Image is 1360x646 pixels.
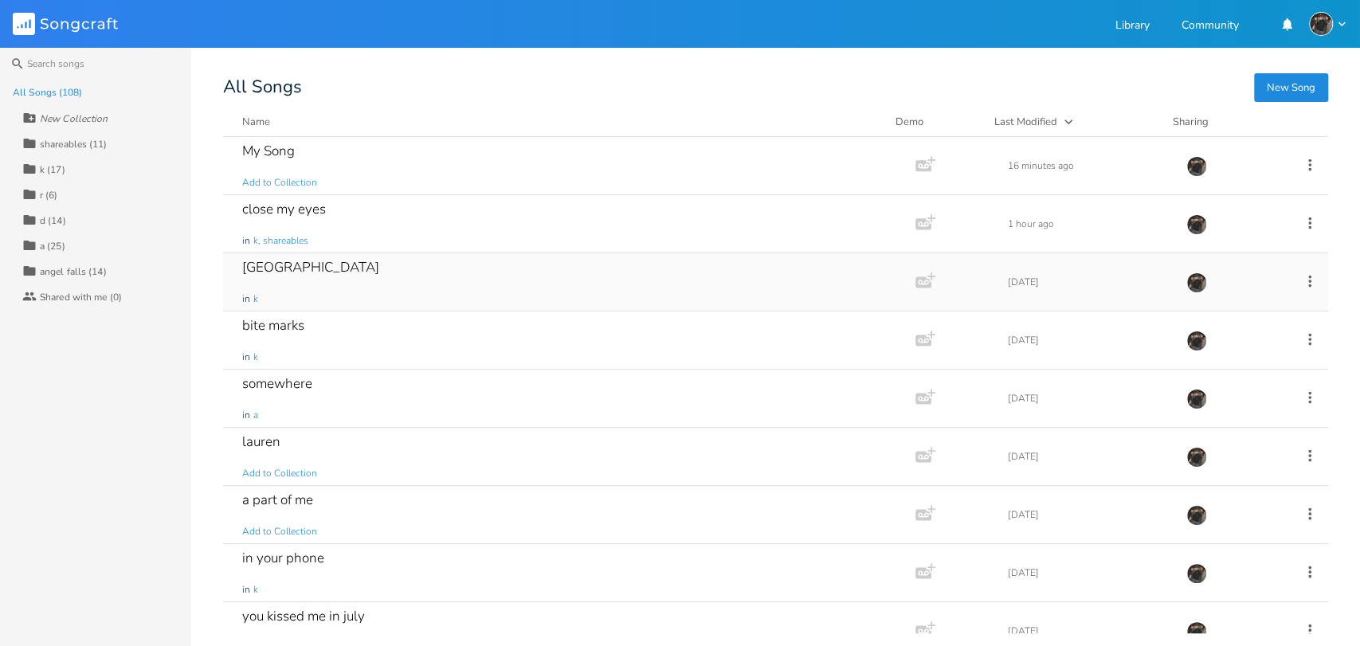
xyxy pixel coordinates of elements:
img: August Tyler Gallant [1186,621,1207,642]
img: August Tyler Gallant [1186,447,1207,468]
a: Community [1182,20,1239,33]
div: All Songs (108) [13,88,83,97]
div: you kissed me in july [242,609,365,623]
div: Sharing [1173,114,1268,130]
div: [DATE] [1008,335,1167,345]
div: a (25) [40,241,65,251]
div: [DATE] [1008,452,1167,461]
div: a part of me [242,493,313,507]
div: somewhere [242,377,312,390]
div: shareables (11) [40,139,108,149]
div: 1 hour ago [1008,219,1167,229]
div: close my eyes [242,202,326,216]
div: Name [242,115,270,129]
span: k, shareables [253,234,308,248]
div: [DATE] [1008,568,1167,577]
div: angel falls (14) [40,267,107,276]
a: Library [1115,20,1150,33]
span: k [253,583,258,597]
img: August Tyler Gallant [1309,12,1333,36]
div: Shared with me (0) [40,292,122,302]
div: [GEOGRAPHIC_DATA] [242,260,379,274]
img: August Tyler Gallant [1186,272,1207,293]
span: k [253,350,258,364]
span: k [253,292,258,306]
img: August Tyler Gallant [1186,214,1207,235]
div: k (17) [40,165,65,174]
span: a [253,409,258,422]
button: New Song [1254,73,1328,102]
div: 16 minutes ago [1008,161,1167,170]
div: [DATE] [1008,510,1167,519]
span: Add to Collection [242,176,317,190]
div: All Songs [223,80,1328,95]
span: in [242,350,250,364]
button: Name [242,114,876,130]
span: Add to Collection [242,467,317,480]
div: Last Modified [994,115,1057,129]
span: in [242,234,250,248]
div: r (6) [40,190,58,200]
div: in your phone [242,551,324,565]
img: August Tyler Gallant [1186,331,1207,351]
div: [DATE] [1008,393,1167,403]
span: in [242,409,250,422]
span: Add to Collection [242,525,317,538]
img: August Tyler Gallant [1186,156,1207,177]
div: lauren [242,435,280,448]
div: [DATE] [1008,277,1167,287]
div: [DATE] [1008,626,1167,636]
div: d (14) [40,216,66,225]
span: in [242,583,250,597]
div: Demo [896,114,975,130]
div: bite marks [242,319,304,332]
img: August Tyler Gallant [1186,563,1207,584]
div: New Collection [40,114,108,123]
button: Last Modified [994,114,1154,130]
span: in [242,292,250,306]
div: My Song [242,144,295,158]
img: August Tyler Gallant [1186,505,1207,526]
img: August Tyler Gallant [1186,389,1207,409]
